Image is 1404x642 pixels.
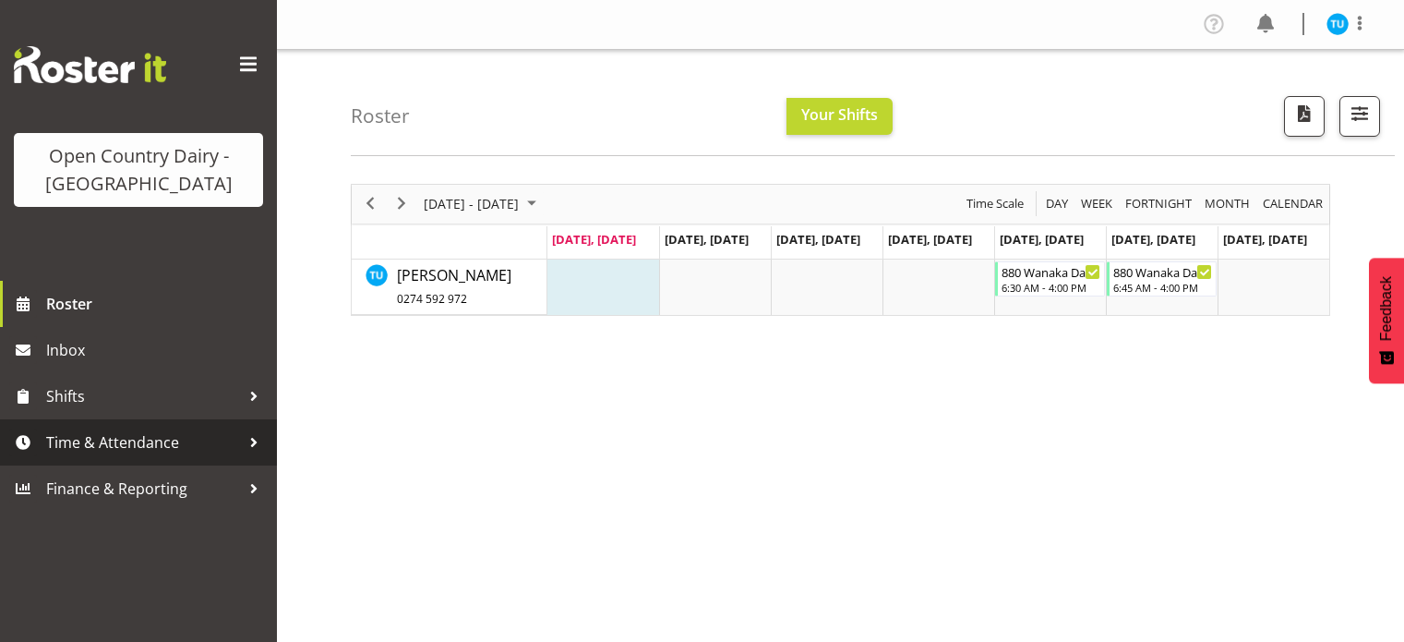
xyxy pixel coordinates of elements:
[1261,192,1325,215] span: calendar
[786,98,893,135] button: Your Shifts
[1113,280,1212,295] div: 6:45 AM - 4:00 PM
[547,260,1329,315] table: Timeline Week of August 18, 2025
[1111,231,1195,248] span: [DATE], [DATE]
[46,382,240,410] span: Shifts
[1122,192,1195,215] button: Fortnight
[354,185,386,224] div: previous period
[422,192,521,215] span: [DATE] - [DATE]
[386,185,417,224] div: next period
[776,231,860,248] span: [DATE], [DATE]
[351,105,410,127] h4: Roster
[1369,258,1404,383] button: Feedback - Show survey
[46,475,240,503] span: Finance & Reporting
[1002,262,1100,281] div: 880 Wanaka Day Shift
[1107,261,1217,297] div: Tania Unahi"s event - 880 Wanaka Day Shift Begin From Saturday, August 23, 2025 at 6:45:00 AM GMT...
[1002,280,1100,295] div: 6:30 AM - 4:00 PM
[1113,262,1212,281] div: 880 Wanaka Day Shift
[1326,13,1349,35] img: tania-unahi7482.jpg
[1043,192,1072,215] button: Timeline Day
[421,192,545,215] button: August 2025
[1339,96,1380,137] button: Filter Shifts
[801,104,878,125] span: Your Shifts
[390,192,414,215] button: Next
[995,261,1105,297] div: Tania Unahi"s event - 880 Wanaka Day Shift Begin From Friday, August 22, 2025 at 6:30:00 AM GMT+1...
[1044,192,1070,215] span: Day
[358,192,383,215] button: Previous
[1078,192,1116,215] button: Timeline Week
[1202,192,1254,215] button: Timeline Month
[964,192,1027,215] button: Time Scale
[552,231,636,248] span: [DATE], [DATE]
[32,142,245,198] div: Open Country Dairy - [GEOGRAPHIC_DATA]
[352,260,547,315] td: Tania Unahi resource
[397,291,467,307] span: 0274 592 972
[14,46,166,83] img: Rosterit website logo
[397,264,511,309] a: [PERSON_NAME]0274 592 972
[1079,192,1114,215] span: Week
[1284,96,1325,137] button: Download a PDF of the roster according to the set date range.
[965,192,1026,215] span: Time Scale
[46,290,268,318] span: Roster
[46,336,268,364] span: Inbox
[665,231,749,248] span: [DATE], [DATE]
[397,265,511,308] span: [PERSON_NAME]
[1000,231,1084,248] span: [DATE], [DATE]
[888,231,972,248] span: [DATE], [DATE]
[46,429,240,456] span: Time & Attendance
[1123,192,1194,215] span: Fortnight
[417,185,547,224] div: August 18 - 24, 2025
[1203,192,1252,215] span: Month
[351,184,1330,316] div: Timeline Week of August 18, 2025
[1223,231,1307,248] span: [DATE], [DATE]
[1378,276,1395,341] span: Feedback
[1260,192,1326,215] button: Month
